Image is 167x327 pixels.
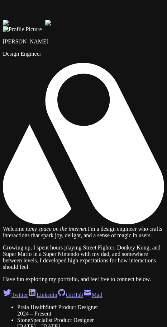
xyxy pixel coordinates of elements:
span: Stone [17,317,30,323]
p: [PERSON_NAME] [3,38,164,45]
a: Twitter [3,292,28,298]
img: Profile example [45,20,87,26]
em: my space on the internet. [30,226,87,232]
span: Praia Health [17,304,46,310]
div: 2024 – Present [17,310,164,317]
a: GitHub [57,292,83,298]
span: Specialist Product Designer [30,317,94,323]
p: Growing up, I spent hours playing Street Fighter, Donkey Kong, and Super Mario in a Super Nintend... [3,244,164,270]
a: Mail [83,292,102,298]
p: Have fun exploring my portfolio, and feel free to connect below. [3,276,164,282]
span: Welcome to I'm a design engineer who crafts interactions that spark joy, delight, and a sense of ... [3,226,162,238]
img: Profile example [3,20,45,26]
p: Design Engineer [3,51,164,57]
img: Profile Picture [3,26,42,33]
span: Staff Product Designer [46,304,98,310]
a: Linkedin [28,292,57,298]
